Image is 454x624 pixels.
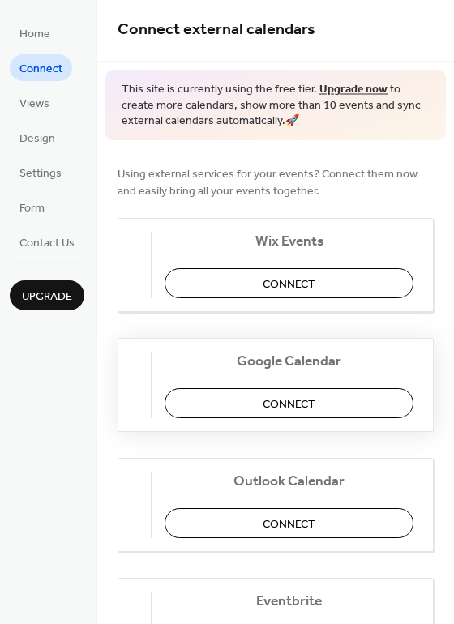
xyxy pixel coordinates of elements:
span: Wix Events [165,233,413,250]
a: Connect [10,54,72,81]
button: Connect [165,268,413,298]
span: Using external services for your events? Connect them now and easily bring all your events together. [118,165,434,199]
a: Form [10,194,54,220]
span: Google Calendar [165,353,413,370]
a: Contact Us [10,229,84,255]
span: Connect [19,61,62,78]
span: Form [19,200,45,217]
button: Connect [165,508,413,538]
span: Views [19,96,49,113]
a: Design [10,124,65,151]
span: Settings [19,165,62,182]
button: Upgrade [10,280,84,310]
span: Home [19,26,50,43]
span: Connect external calendars [118,14,315,45]
span: Eventbrite [165,592,413,609]
button: Connect [165,388,413,418]
a: Upgrade now [319,79,388,100]
a: Views [10,89,59,116]
span: Upgrade [22,288,72,306]
span: Connect [263,395,315,412]
a: Settings [10,159,71,186]
span: Design [19,130,55,147]
a: Home [10,19,60,46]
span: Outlook Calendar [165,472,413,489]
span: Contact Us [19,235,75,252]
span: This site is currently using the free tier. to create more calendars, show more than 10 events an... [122,82,430,130]
span: Connect [263,515,315,532]
span: Connect [263,276,315,293]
